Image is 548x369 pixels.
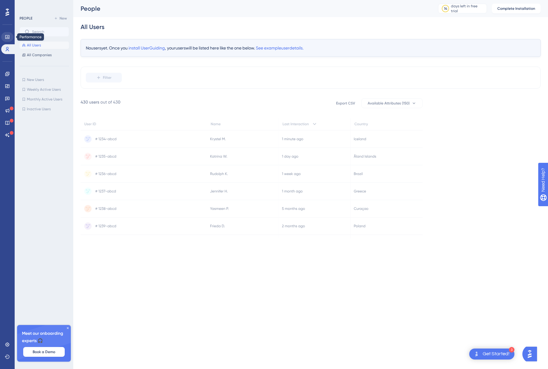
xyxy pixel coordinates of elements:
[86,73,122,82] button: Filter
[509,347,514,353] div: 3
[81,4,423,13] div: People
[451,4,485,13] div: days left in free trial
[20,105,69,113] button: Inactive Users
[483,351,510,357] div: Get Started!
[81,39,541,57] div: No users yet. Once you , your users will be listed here like the one below.
[81,23,104,31] div: All Users
[20,96,69,103] button: Monthly Active Users
[27,53,52,57] span: All Companies
[27,107,51,111] span: Inactive Users
[20,16,32,21] div: PEOPLE
[469,349,514,360] div: Open Get Started! checklist, remaining modules: 3
[27,97,62,102] span: Monthly Active Users
[32,30,64,34] input: Search
[20,86,69,93] button: Weekly Active Users
[444,6,447,11] div: 14
[473,350,480,358] img: launcher-image-alternative-text
[14,2,38,9] span: Need Help?
[27,87,61,92] span: Weekly Active Users
[497,6,535,11] span: Complete Installation
[129,46,165,50] span: install UserGuiding
[522,345,541,363] iframe: UserGuiding AI Assistant Launcher
[20,76,69,83] button: New Users
[20,51,69,59] button: All Companies
[27,77,44,82] span: New Users
[27,43,41,48] span: All Users
[33,349,55,354] span: Book a Demo
[52,15,69,22] button: New
[20,42,69,49] button: All Users
[22,330,66,345] span: Meet our onboarding experts 🎧
[103,75,111,80] span: Filter
[23,347,65,357] button: Book a Demo
[492,4,541,13] button: Complete Installation
[256,46,303,50] span: See example user details.
[60,16,67,21] span: New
